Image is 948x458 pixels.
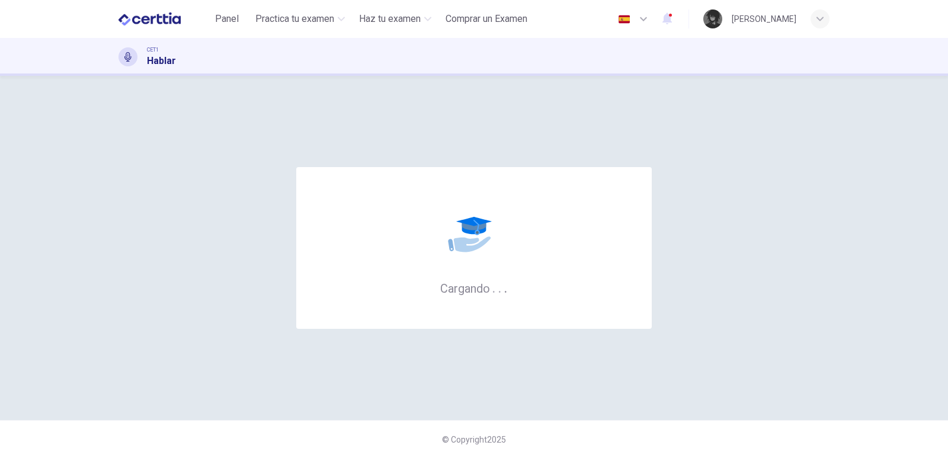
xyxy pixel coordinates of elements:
[251,8,350,30] button: Practica tu examen
[359,12,421,26] span: Haz tu examen
[215,12,239,26] span: Panel
[118,7,208,31] a: CERTTIA logo
[354,8,436,30] button: Haz tu examen
[617,15,632,24] img: es
[492,277,496,297] h6: .
[118,7,181,31] img: CERTTIA logo
[147,54,176,68] h1: Hablar
[440,280,508,296] h6: Cargando
[446,12,527,26] span: Comprar un Examen
[442,435,506,444] span: © Copyright 2025
[441,8,532,30] button: Comprar un Examen
[703,9,722,28] img: Profile picture
[498,277,502,297] h6: .
[208,8,246,30] button: Panel
[504,277,508,297] h6: .
[255,12,334,26] span: Practica tu examen
[732,12,796,26] div: [PERSON_NAME]
[147,46,159,54] span: CET1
